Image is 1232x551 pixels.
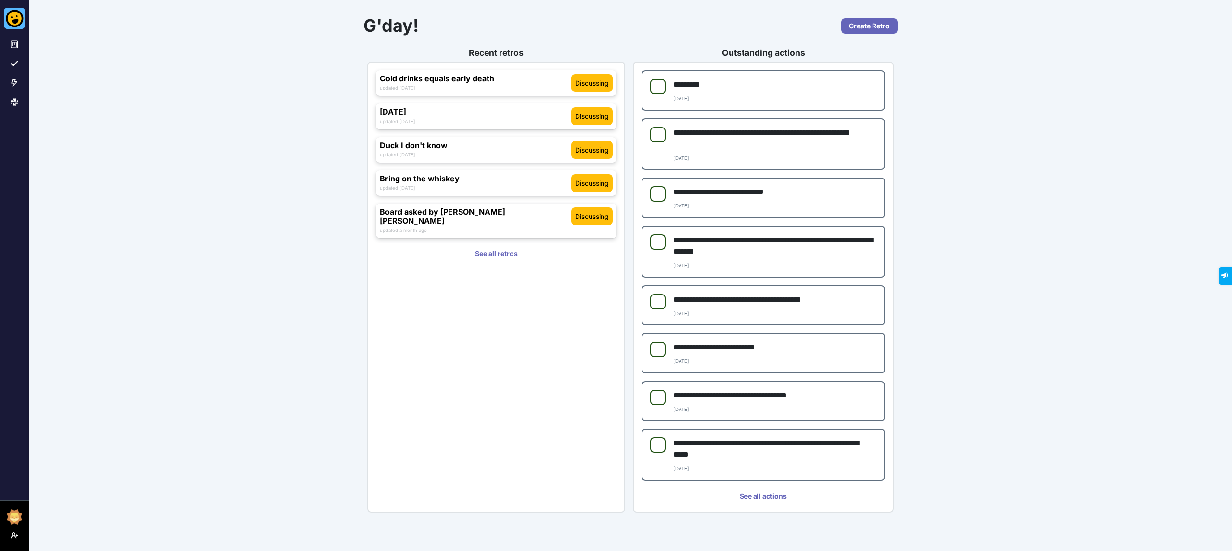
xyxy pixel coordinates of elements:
[380,141,571,150] h3: Duck I don't know
[7,509,22,525] img: Workspace
[673,155,689,161] small: [DATE]
[11,539,18,547] span: User menu
[673,96,689,101] small: [DATE]
[673,359,689,364] small: [DATE]
[376,170,616,196] a: Bring on the whiskeydiscussingupdated [DATE]
[673,203,689,208] small: [DATE]
[380,185,415,191] small: updated [DATE]
[4,8,25,29] img: Better
[380,174,571,183] h3: Bring on the whiskey
[380,74,571,83] h3: Cold drinks equals early death
[7,528,22,543] button: User menu
[380,107,571,116] h3: [DATE]
[633,48,894,58] h3: Outstanding actions
[673,263,689,268] small: [DATE]
[367,48,625,58] h3: Recent retros
[380,228,427,233] small: updated a month ago
[376,103,616,129] a: [DATE]discussingupdated [DATE]
[841,18,898,34] a: Create Retro
[575,211,609,221] span: discussing
[376,204,616,238] a: Board asked by [PERSON_NAME] [PERSON_NAME]discussingupdated a month ago
[380,85,415,90] small: updated [DATE]
[380,152,415,157] small: updated [DATE]
[363,15,764,36] h1: G'day!
[376,137,616,163] a: Duck I don't knowdiscussingupdated [DATE]
[7,3,12,9] span: 
[575,78,609,88] span: discussing
[7,509,22,524] button: Workspace
[380,207,571,226] h3: Board asked by [PERSON_NAME] [PERSON_NAME]
[376,70,616,96] a: Cold drinks equals early deathdiscussingupdated [DATE]
[642,488,885,504] a: See all actions
[380,119,415,124] small: updated [DATE]
[11,532,18,539] i: User menu
[673,311,689,316] small: [DATE]
[673,407,689,412] small: [DATE]
[575,145,609,155] span: discussing
[575,111,609,121] span: discussing
[575,178,609,188] span: discussing
[376,246,616,261] a: See all retros
[673,466,689,471] small: [DATE]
